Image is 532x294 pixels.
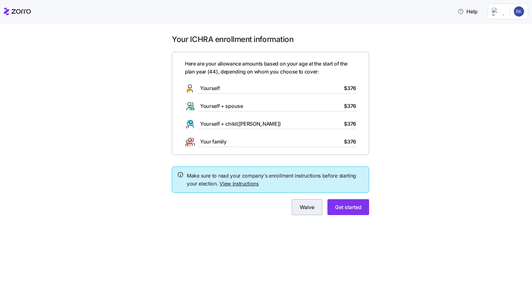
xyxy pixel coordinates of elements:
[344,120,356,128] span: $376
[200,84,220,92] span: Yourself
[344,102,356,110] span: $376
[185,60,356,76] span: Here are your allowance amounts based on your age at the start of the plan year ( 44 ), depending...
[220,180,259,187] a: View instructions
[492,8,505,15] img: Employer logo
[172,34,369,44] h1: Your ICHRA enrollment information
[200,138,226,146] span: Your family
[344,138,356,146] span: $376
[200,102,243,110] span: Yourself + spouse
[327,199,369,215] button: Get started
[292,199,322,215] button: Waive
[335,203,361,211] span: Get started
[200,120,281,128] span: Yourself + child([PERSON_NAME])
[452,5,483,18] button: Help
[458,8,478,15] span: Help
[514,6,524,17] img: f64529213134b752c594007d6f337452
[300,203,314,211] span: Waive
[187,172,364,188] span: Make sure to read your company's enrollment instructions before starting your election.
[344,84,356,92] span: $376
